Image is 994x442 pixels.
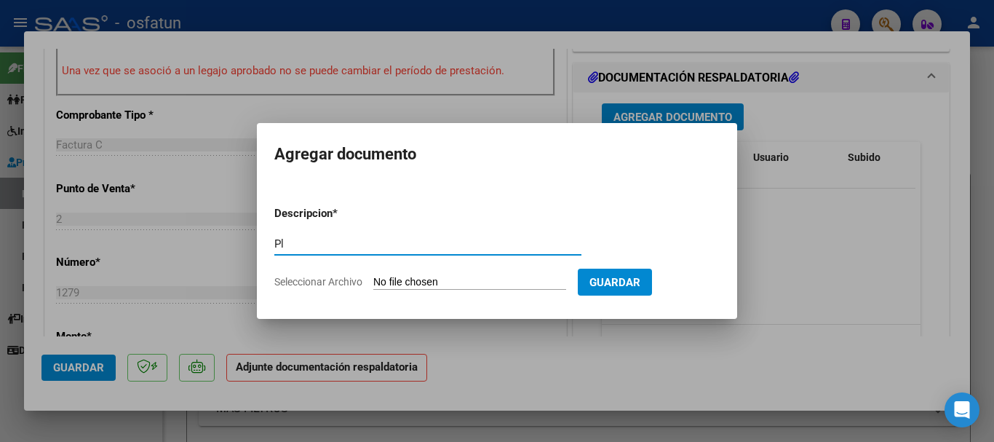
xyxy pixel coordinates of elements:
div: Open Intercom Messenger [945,392,979,427]
span: Guardar [589,276,640,289]
h2: Agregar documento [274,141,720,168]
span: Seleccionar Archivo [274,276,362,288]
p: Descripcion [274,205,408,222]
button: Guardar [578,269,652,296]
